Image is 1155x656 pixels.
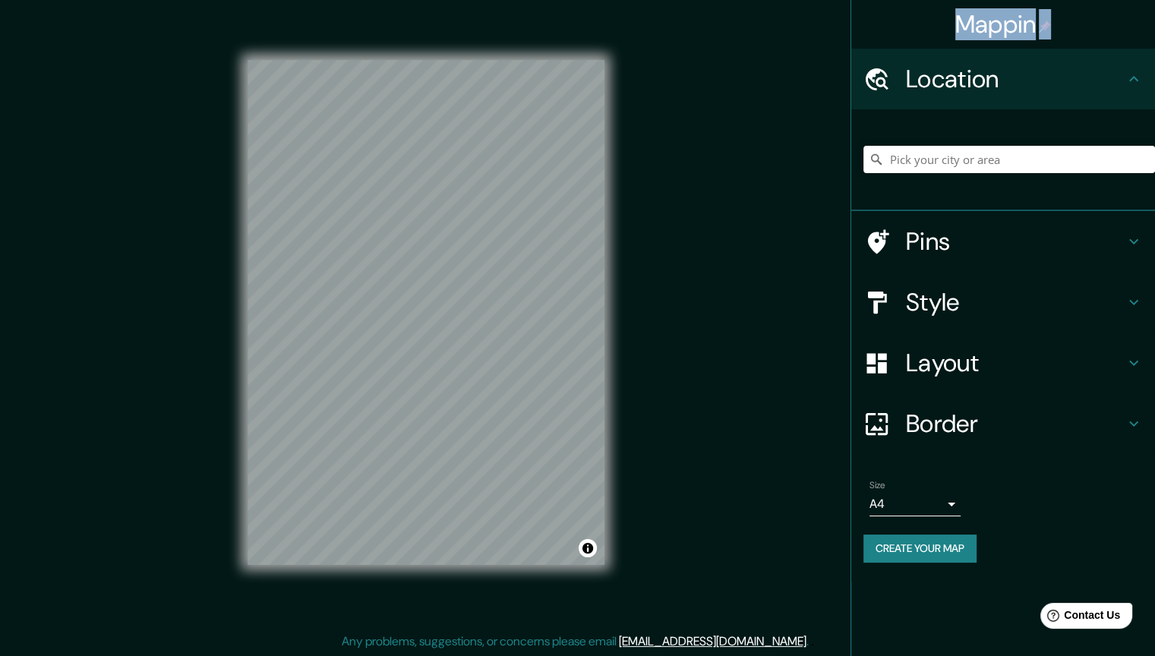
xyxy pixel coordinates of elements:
img: pin-icon.png [1039,20,1051,33]
div: Style [851,272,1155,333]
h4: Border [906,408,1125,439]
div: Border [851,393,1155,454]
h4: Style [906,287,1125,317]
h4: Layout [906,348,1125,378]
label: Size [869,479,885,492]
button: Toggle attribution [579,539,597,557]
h4: Mappin [955,9,1052,39]
canvas: Map [248,60,604,565]
a: [EMAIL_ADDRESS][DOMAIN_NAME] [619,633,806,649]
div: . [811,632,814,651]
h4: Pins [906,226,1125,257]
div: Layout [851,333,1155,393]
div: Pins [851,211,1155,272]
h4: Location [906,64,1125,94]
p: Any problems, suggestions, or concerns please email . [342,632,809,651]
iframe: Help widget launcher [1020,597,1138,639]
div: A4 [869,492,961,516]
button: Create your map [863,535,977,563]
input: Pick your city or area [863,146,1155,173]
div: Location [851,49,1155,109]
div: . [809,632,811,651]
